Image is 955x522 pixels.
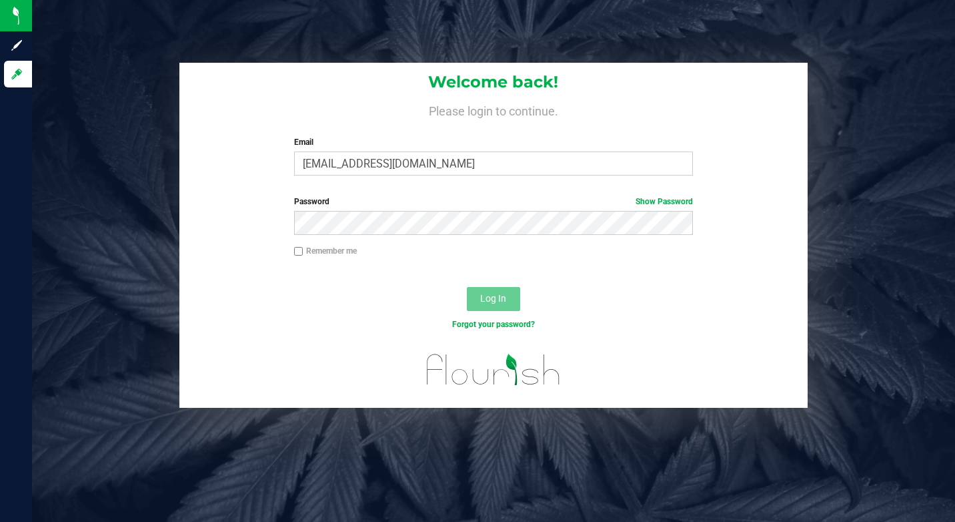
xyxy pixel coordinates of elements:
[467,287,520,311] button: Log In
[294,247,303,256] input: Remember me
[636,197,693,206] a: Show Password
[415,344,572,395] img: flourish_logo.svg
[452,320,535,329] a: Forgot your password?
[10,39,23,52] inline-svg: Sign up
[179,73,808,91] h1: Welcome back!
[179,101,808,117] h4: Please login to continue.
[294,136,693,148] label: Email
[294,197,329,206] span: Password
[10,67,23,81] inline-svg: Log in
[480,293,506,304] span: Log In
[294,245,357,257] label: Remember me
